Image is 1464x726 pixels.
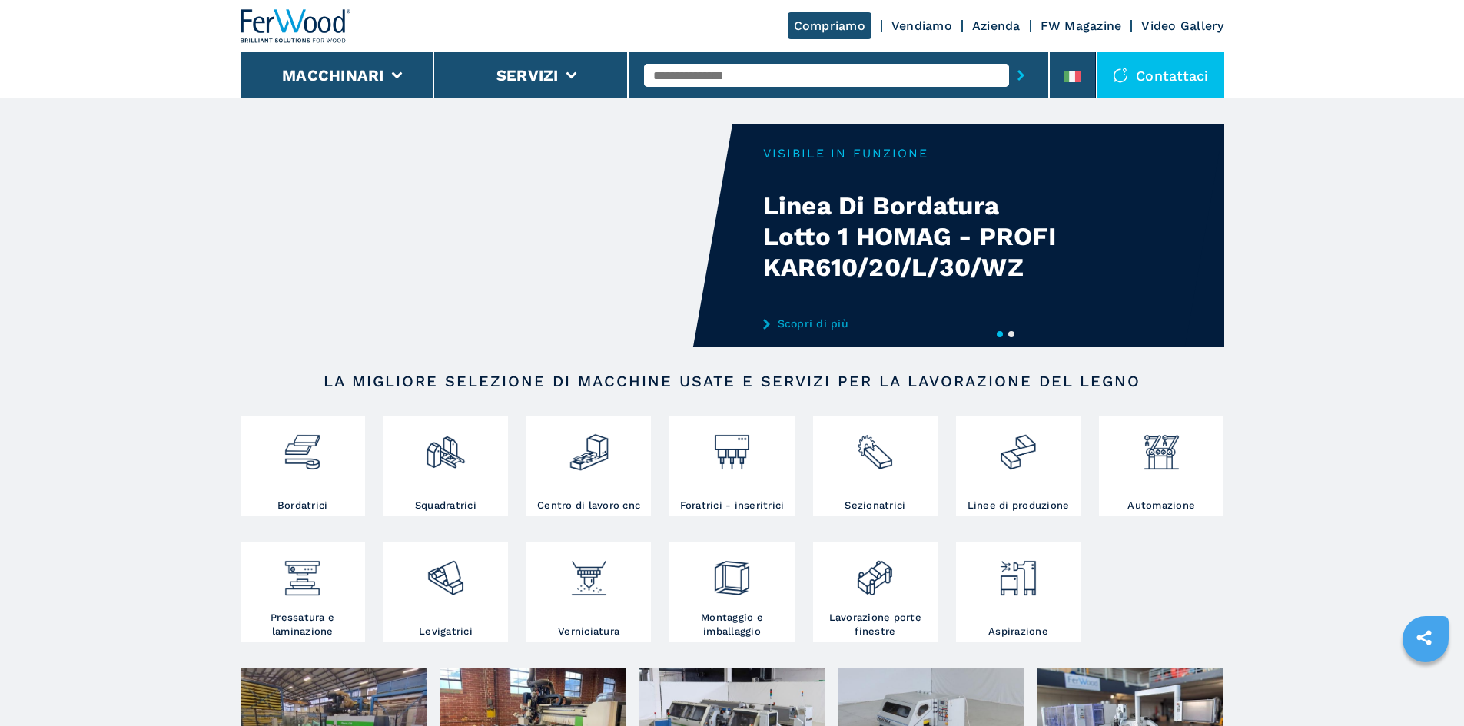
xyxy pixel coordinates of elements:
[1405,618,1443,657] a: sharethis
[1041,18,1122,33] a: FW Magazine
[891,18,952,33] a: Vendiamo
[1127,499,1195,512] h3: Automazione
[569,420,609,472] img: centro_di_lavoro_cnc_2.png
[972,18,1021,33] a: Azienda
[282,420,323,472] img: bordatrici_1.png
[712,420,752,472] img: foratrici_inseritrici_2.png
[1141,420,1182,472] img: automazione.png
[558,625,619,638] h3: Verniciatura
[526,416,651,516] a: Centro di lavoro cnc
[425,420,466,472] img: squadratrici_2.png
[1113,68,1128,83] img: Contattaci
[813,542,938,642] a: Lavorazione porte finestre
[569,546,609,598] img: verniciatura_1.png
[1097,52,1224,98] div: Contattaci
[282,66,384,85] button: Macchinari
[855,420,895,472] img: sezionatrici_2.png
[680,499,785,512] h3: Foratrici - inseritrici
[241,124,732,347] video: Your browser does not support the video tag.
[763,317,1064,330] a: Scopri di più
[956,416,1081,516] a: Linee di produzione
[383,542,508,642] a: Levigatrici
[537,499,640,512] h3: Centro di lavoro cnc
[673,611,790,638] h3: Montaggio e imballaggio
[290,372,1175,390] h2: LA MIGLIORE SELEZIONE DI MACCHINE USATE E SERVIZI PER LA LAVORAZIONE DEL LEGNO
[282,546,323,598] img: pressa-strettoia.png
[845,499,905,512] h3: Sezionatrici
[998,546,1038,598] img: aspirazione_1.png
[241,416,365,516] a: Bordatrici
[956,542,1081,642] a: Aspirazione
[968,499,1070,512] h3: Linee di produzione
[526,542,651,642] a: Verniciatura
[1141,18,1223,33] a: Video Gallery
[383,416,508,516] a: Squadratrici
[419,625,473,638] h3: Levigatrici
[1008,331,1014,337] button: 2
[998,420,1038,472] img: linee_di_produzione_2.png
[788,12,871,39] a: Compriamo
[669,542,794,642] a: Montaggio e imballaggio
[1399,657,1452,714] iframe: Chat
[988,625,1048,638] h3: Aspirazione
[425,546,466,598] img: levigatrici_2.png
[817,611,934,638] h3: Lavorazione porte finestre
[241,542,365,642] a: Pressatura e laminazione
[712,546,752,598] img: montaggio_imballaggio_2.png
[1099,416,1223,516] a: Automazione
[244,611,361,638] h3: Pressatura e laminazione
[669,416,794,516] a: Foratrici - inseritrici
[241,9,351,43] img: Ferwood
[415,499,476,512] h3: Squadratrici
[813,416,938,516] a: Sezionatrici
[1009,58,1033,93] button: submit-button
[496,66,559,85] button: Servizi
[997,331,1003,337] button: 1
[855,546,895,598] img: lavorazione_porte_finestre_2.png
[277,499,328,512] h3: Bordatrici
